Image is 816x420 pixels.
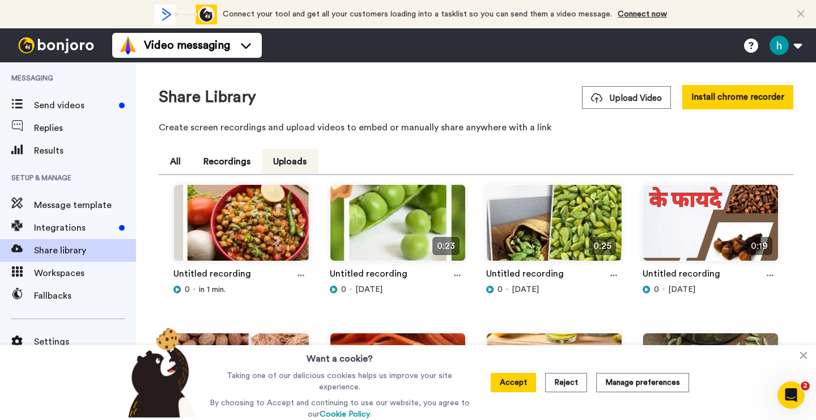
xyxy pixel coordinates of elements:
span: Send videos [34,99,114,112]
span: 2 [801,381,810,391]
h1: Share Library [159,88,256,106]
span: Share library [34,244,136,257]
img: 2dea985a-d9f3-4b4b-8e43-cec3c93ef4c2_thumbnail_source_1755661682.jpg [330,185,465,270]
h3: Want a cookie? [307,345,373,366]
p: By choosing to Accept and continuing to use our website, you agree to our . [207,397,473,420]
img: 25cc25fb-d3c2-4d53-9038-dba66b76984c_thumbnail_source_1755575010.jpg [487,185,622,270]
img: 55046e09-a112-40e5-9b07-6ea0863edcbd_thumbnail_source_1755317521.jpg [330,333,465,419]
span: Upload Video [591,92,662,104]
a: Untitled recording [643,267,720,284]
button: Uploads [262,149,318,174]
span: Fallbacks [34,289,136,303]
button: Accept [491,373,536,392]
button: Upload Video [582,86,671,109]
button: All [159,149,192,174]
a: Cookie Policy [320,410,370,418]
img: bbee1129-2fb2-4130-844c-d06d989e865c_thumbnail_source_1755490965.jpg [643,185,778,270]
img: 98f61c2d-ae00-46a7-8904-b059aa6a8f00_thumbnail_source_1755748766.jpg [174,185,309,270]
span: 0 [341,284,346,295]
p: Taking one of our delicious cookies helps us improve your site experience. [207,370,473,393]
p: Create screen recordings and upload videos to embed or manually share anywhere with a link [159,121,793,134]
span: Settings [34,335,136,349]
span: Results [34,144,136,158]
span: Integrations [34,221,114,235]
button: Reject [545,373,587,392]
a: Untitled recording [330,267,407,284]
span: 0 [498,284,503,295]
img: 66d15da5-ad34-4ee0-b076-3cae384d1256_thumbnail_source_1755144247.jpg [643,333,778,419]
span: 0 [185,284,190,295]
button: Install chrome recorder [682,85,793,109]
span: Replies [34,121,136,135]
div: [DATE] [486,284,622,295]
img: bear-with-cookie.png [118,327,202,418]
img: vm-color.svg [119,36,137,54]
span: Workspaces [34,266,136,280]
span: Connect your tool and get all your customers loading into a tasklist so you can send them a video... [223,10,612,18]
span: Message template [34,198,136,212]
button: Recordings [192,149,262,174]
div: [DATE] [330,284,466,295]
span: 0 [654,284,659,295]
span: 0:25 [589,237,616,255]
span: 0:19 [746,237,772,255]
img: 1da50113-0521-4bbc-883e-087078c99476_thumbnail_source_1755403597.jpg [174,333,309,419]
a: Untitled recording [486,267,564,284]
a: Untitled recording [173,267,251,284]
span: 0:23 [432,237,460,255]
a: Connect now [618,10,667,18]
img: 789ff8fe-37c8-4f39-8878-583b569edc5f_thumbnail_source_1755231644.jpg [487,333,622,419]
span: Video messaging [144,37,230,53]
button: Manage preferences [596,373,689,392]
div: animation [155,5,217,24]
iframe: Intercom live chat [777,381,805,409]
img: bj-logo-header-white.svg [14,37,99,53]
div: [DATE] [643,284,779,295]
div: in 1 min. [173,284,309,295]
